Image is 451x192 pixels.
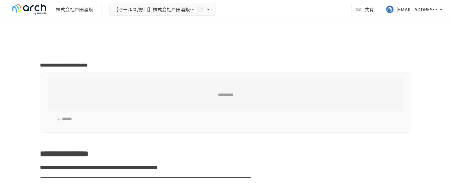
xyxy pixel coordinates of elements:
[56,6,93,13] div: 株式会社戸田酒販
[351,3,379,16] button: 共有
[365,6,374,13] span: 共有
[109,3,216,16] button: 【セールス/野口】株式会社戸田酒販様_初期設定サポート
[114,5,196,14] span: 【セールス/野口】株式会社戸田酒販様_初期設定サポート
[8,4,51,15] img: logo-default@2x-9cf2c760.svg
[396,5,438,14] div: [EMAIL_ADDRESS][DOMAIN_NAME]
[382,3,448,16] button: [EMAIL_ADDRESS][DOMAIN_NAME]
